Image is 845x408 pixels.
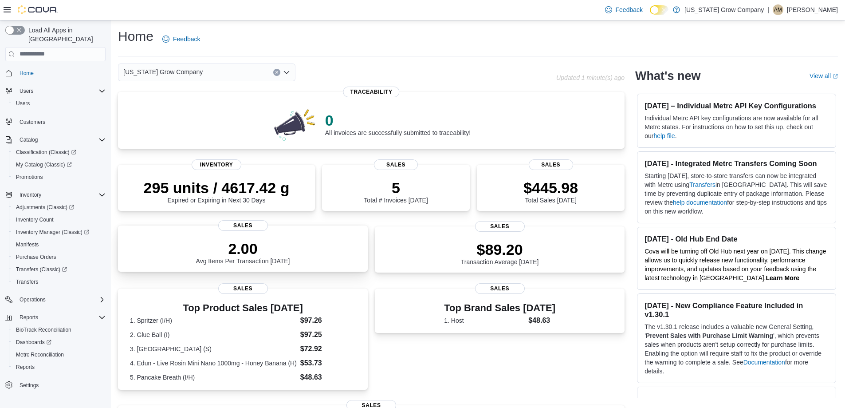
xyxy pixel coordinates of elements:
a: Metrc Reconciliation [12,349,67,360]
input: Dark Mode [650,5,668,15]
dd: $48.63 [528,315,555,326]
button: Users [2,85,109,97]
span: Adjustments (Classic) [12,202,106,213]
dt: 5. Pancake Breath (I/H) [130,373,297,382]
span: Operations [16,294,106,305]
span: Promotions [12,172,106,182]
button: Users [16,86,37,96]
span: Users [12,98,106,109]
div: All invoices are successfully submitted to traceability! [325,111,471,136]
a: Home [16,68,37,79]
h3: [DATE] - Old Hub End Date [645,234,829,243]
dt: 2. Glue Ball (I) [130,330,297,339]
button: Inventory [2,189,109,201]
a: Dashboards [9,336,109,349]
dt: 1. Host [444,316,525,325]
dt: 3. [GEOGRAPHIC_DATA] (S) [130,345,297,353]
div: Armondo Martinez [773,4,783,15]
div: Expired or Expiring in Next 30 Days [144,179,290,204]
a: Reports [12,362,38,372]
span: Inventory Count [16,216,54,223]
span: Users [16,100,30,107]
a: Classification (Classic) [12,147,80,158]
span: Reports [16,364,35,371]
h2: What's new [635,69,700,83]
button: Reports [16,312,42,323]
p: Starting [DATE], store-to-store transfers can now be integrated with Metrc using in [GEOGRAPHIC_D... [645,171,829,216]
span: Reports [12,362,106,372]
button: BioTrack Reconciliation [9,324,109,336]
p: The v1.30.1 release includes a valuable new General Setting, ' ', which prevents sales when produ... [645,322,829,376]
a: Customers [16,117,49,127]
button: Catalog [16,135,41,145]
button: Manifests [9,238,109,251]
button: Transfers [9,276,109,288]
span: Reports [16,312,106,323]
a: BioTrack Reconciliation [12,325,75,335]
span: Transfers (Classic) [16,266,67,273]
span: Feedback [616,5,643,14]
span: Transfers (Classic) [12,264,106,275]
span: Metrc Reconciliation [12,349,106,360]
span: Promotions [16,174,43,181]
span: Customers [16,116,106,127]
dd: $97.25 [300,329,356,340]
button: Reports [9,361,109,373]
button: Open list of options [283,69,290,76]
span: [US_STATE] Grow Company [123,67,203,77]
span: Cova will be turning off Old Hub next year on [DATE]. This change allows us to quickly release ne... [645,248,826,281]
button: Catalog [2,134,109,146]
h3: Top Product Sales [DATE] [130,303,356,313]
span: Sales [218,283,268,294]
p: $89.20 [461,241,539,258]
span: Purchase Orders [12,252,106,262]
button: Promotions [9,171,109,183]
span: Metrc Reconciliation [16,351,64,358]
span: Operations [20,296,46,303]
span: Classification (Classic) [12,147,106,158]
p: 295 units / 4617.42 g [144,179,290,197]
span: Catalog [16,135,106,145]
button: Home [2,67,109,79]
dt: 4. Edun - Live Rosin Mini Nano 1000mg - Honey Banana (H) [130,359,297,368]
a: Inventory Count [12,214,57,225]
a: help documentation [673,199,727,206]
span: Adjustments (Classic) [16,204,74,211]
span: Sales [475,283,525,294]
h3: [DATE] - Integrated Metrc Transfers Coming Soon [645,159,829,168]
strong: Prevent Sales with Purchase Limit Warning [646,332,773,339]
span: Users [20,87,33,95]
span: Transfers [16,278,38,285]
dd: $97.26 [300,315,356,326]
a: View allExternal link [810,72,838,79]
span: Settings [16,380,106,391]
a: Adjustments (Classic) [9,201,109,214]
img: 0 [272,106,318,142]
div: Avg Items Per Transaction [DATE] [196,240,290,265]
p: [PERSON_NAME] [787,4,838,15]
span: BioTrack Reconciliation [16,326,71,333]
span: Home [20,70,34,77]
a: help file [653,132,675,139]
a: Learn More [766,274,799,281]
h3: [DATE] – Individual Metrc API Key Configurations [645,101,829,110]
a: Documentation [743,359,785,366]
span: Inventory Manager (Classic) [16,229,89,236]
span: Classification (Classic) [16,149,76,156]
a: Feedback [601,1,646,19]
span: Inventory [20,191,41,198]
span: Sales [218,220,268,231]
a: Transfers [689,181,715,188]
span: Transfers [12,277,106,287]
button: Reports [2,311,109,324]
a: Adjustments (Classic) [12,202,78,213]
p: | [767,4,769,15]
p: Updated 1 minute(s) ago [556,74,625,81]
div: Total Sales [DATE] [523,179,578,204]
button: Operations [16,294,49,305]
a: Manifests [12,239,42,250]
dd: $48.63 [300,372,356,383]
span: Home [16,67,106,79]
div: Transaction Average [DATE] [461,241,539,265]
